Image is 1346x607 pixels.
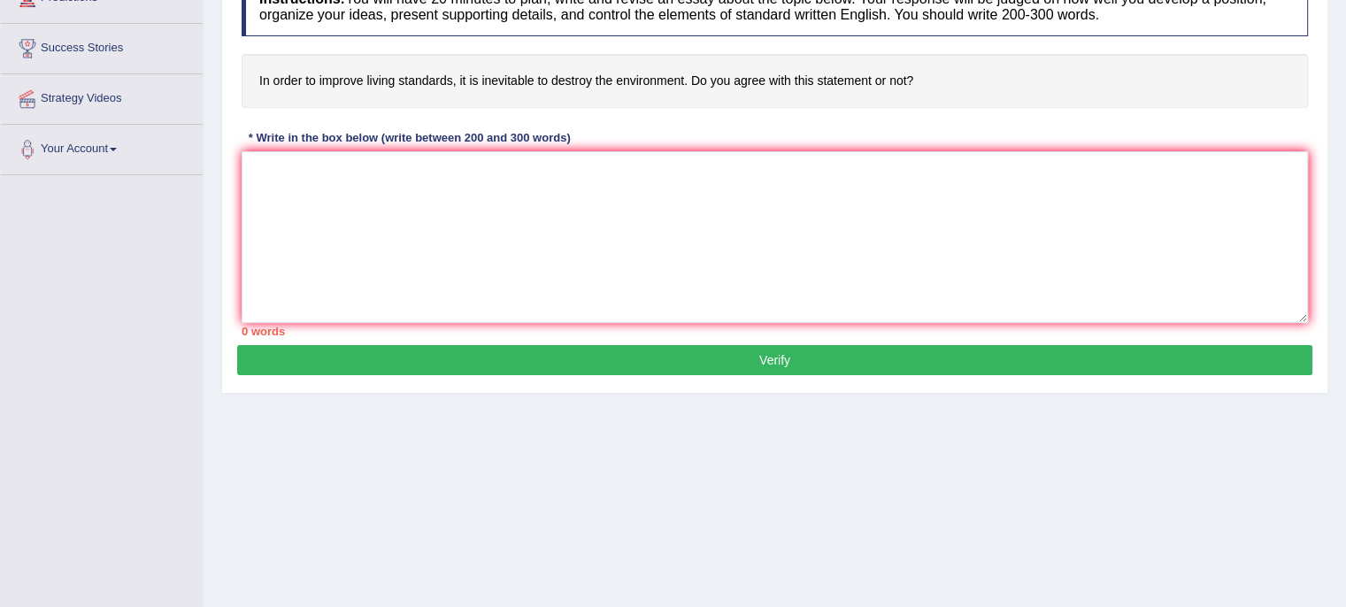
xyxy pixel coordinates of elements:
[1,24,203,68] a: Success Stories
[242,54,1308,108] h4: In order to improve living standards, it is inevitable to destroy the environment. Do you agree w...
[1,125,203,169] a: Your Account
[237,345,1312,375] button: Verify
[242,130,577,147] div: * Write in the box below (write between 200 and 300 words)
[1,74,203,119] a: Strategy Videos
[242,323,1308,340] div: 0 words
